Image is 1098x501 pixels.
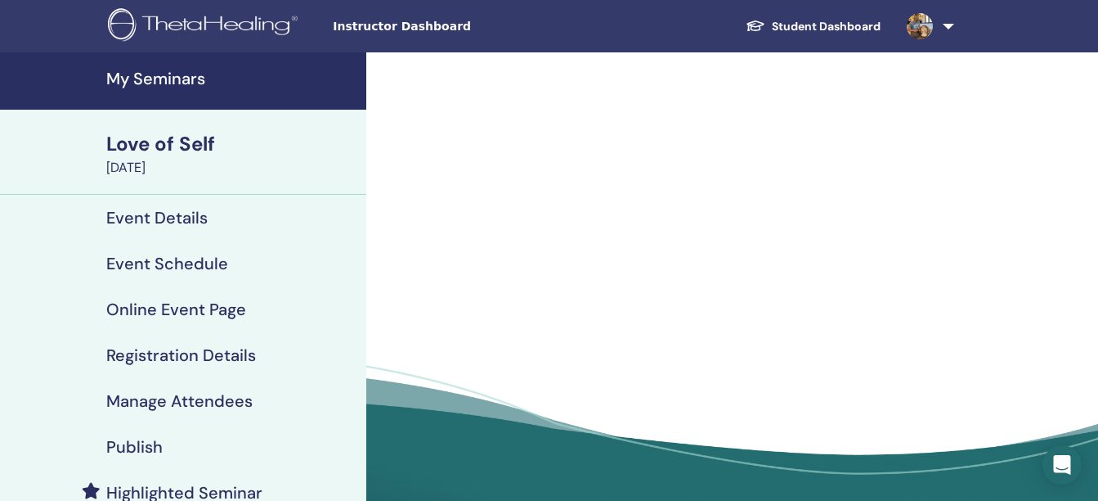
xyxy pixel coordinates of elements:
h4: Publish [106,437,163,457]
img: graduation-cap-white.svg [746,19,765,33]
h4: Online Event Page [106,300,246,319]
div: Love of Self [106,130,356,158]
img: default.jpg [907,13,933,39]
a: Student Dashboard [733,11,894,42]
h4: My Seminars [106,69,356,88]
h4: Event Details [106,208,208,228]
a: Love of Self[DATE] [96,130,366,178]
h4: Registration Details [106,345,256,365]
div: Open Intercom Messenger [1042,445,1082,485]
img: logo.png [108,8,303,45]
div: [DATE] [106,158,356,178]
h4: Manage Attendees [106,391,253,411]
h4: Event Schedule [106,254,228,273]
span: Instructor Dashboard [333,18,578,35]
